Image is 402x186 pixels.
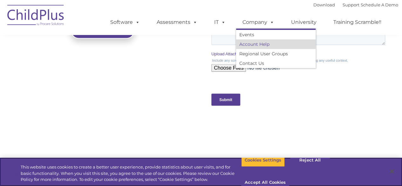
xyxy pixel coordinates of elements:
button: Cookies Settings [241,154,285,167]
a: Assessments [150,16,204,29]
a: Contact Us [236,59,316,68]
a: Software [104,16,146,29]
a: Download [313,2,335,7]
a: Support [343,2,359,7]
a: Events [236,30,316,39]
a: Company [236,16,281,29]
a: Account Help [236,39,316,49]
div: This website uses cookies to create a better user experience, provide statistics about user visit... [21,164,241,183]
a: University [285,16,323,29]
a: IT [208,16,232,29]
a: Training Scramble!! [327,16,388,29]
button: Close [385,164,399,178]
span: Phone number [88,68,115,73]
font: | [313,2,398,7]
a: Schedule A Demo [361,2,398,7]
img: ChildPlus by Procare Solutions [4,0,68,32]
span: Last name [88,42,108,47]
a: Regional User Groups [236,49,316,59]
button: Reject All [290,154,330,167]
